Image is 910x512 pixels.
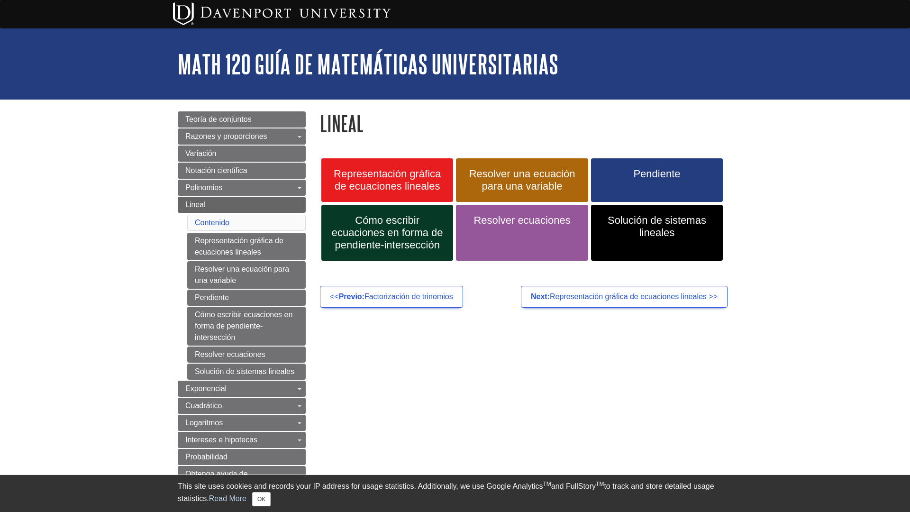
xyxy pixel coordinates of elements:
span: Cómo escribir ecuaciones en forma de pendiente-intersección [328,214,446,251]
strong: Next: [531,293,550,301]
a: Representación gráfica de ecuaciones lineales [321,158,453,202]
span: Lineal [185,201,206,209]
a: Cómo escribir ecuaciones en forma de pendiente-intersección [187,307,306,346]
button: Close [252,492,271,506]
span: Exponencial [185,384,227,393]
sup: TM [543,481,551,487]
span: Razones y proporciones [185,132,267,140]
span: Probabilidad [185,453,227,461]
span: Cuadrático [185,402,222,410]
a: Pendiente [187,290,306,306]
a: Notación científica [178,163,306,179]
span: Logaritmos [185,419,223,427]
a: Variación [178,146,306,162]
a: Solución de sistemas lineales [187,364,306,380]
span: Pendiente [598,168,716,180]
a: Cómo escribir ecuaciones en forma de pendiente-intersección [321,205,453,261]
span: Intereses e hipotecas [185,436,257,444]
a: Intereses e hipotecas [178,432,306,448]
a: Resolver ecuaciones [456,205,588,261]
a: Logaritmos [178,415,306,431]
a: Teoría de conjuntos [178,111,306,128]
a: <<Previo:Factorización de trinomios [320,286,463,308]
span: Resolver una ecuación para una variable [463,168,581,192]
span: Representación gráfica de ecuaciones lineales [328,168,446,192]
span: Variación [185,149,217,157]
strong: Previo: [339,293,364,301]
a: Probabilidad [178,449,306,465]
a: Obtenga ayuda de [PERSON_NAME] [178,466,306,494]
a: Representación gráfica de ecuaciones lineales [187,233,306,260]
a: Next:Representación gráfica de ecuaciones lineales >> [521,286,728,308]
a: Exponencial [178,381,306,397]
span: Solución de sistemas lineales [598,214,716,239]
a: Pendiente [591,158,723,202]
a: Resolver ecuaciones [187,347,306,363]
a: Cuadrático [178,398,306,414]
span: Obtenga ayuda de [PERSON_NAME] [185,470,248,489]
a: Resolver una ecuación para una variable [456,158,588,202]
span: Resolver ecuaciones [463,214,581,227]
div: This site uses cookies and records your IP address for usage statistics. Additionally, we use Goo... [178,481,732,506]
sup: TM [596,481,604,487]
a: Solución de sistemas lineales [591,205,723,261]
img: Davenport University [173,2,391,25]
a: Read More [209,494,246,503]
span: Notación científica [185,166,247,174]
a: Contenido [195,219,229,227]
a: MATH 120 Guía de matemáticas universitarias [178,49,558,79]
a: Razones y proporciones [178,128,306,145]
a: Polinomios [178,180,306,196]
a: Lineal [178,197,306,213]
span: Polinomios [185,183,222,192]
span: Teoría de conjuntos [185,115,252,123]
a: Resolver una ecuación para una variable [187,261,306,289]
h1: Lineal [320,111,732,136]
